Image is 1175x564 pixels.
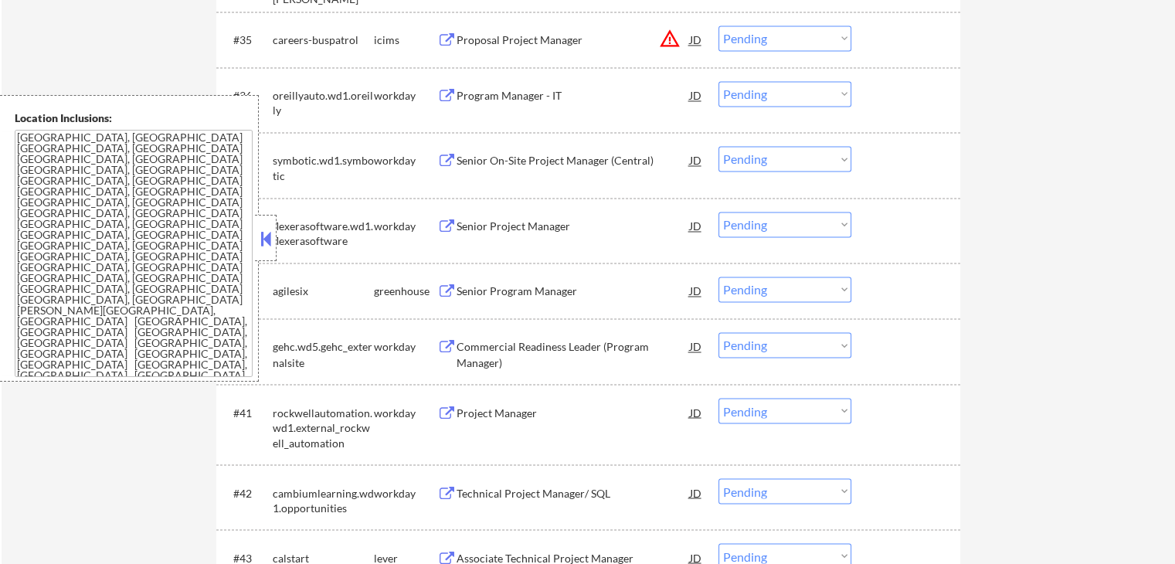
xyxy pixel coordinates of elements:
[374,153,437,168] div: workday
[15,110,253,126] div: Location Inclusions:
[233,88,260,104] div: #36
[659,28,681,49] button: warning_amber
[688,146,704,174] div: JD
[374,405,437,420] div: workday
[374,284,437,299] div: greenhouse
[457,405,690,420] div: Project Manager
[688,25,704,53] div: JD
[273,339,374,369] div: gehc.wd5.gehc_externalsite
[273,485,374,515] div: cambiumlearning.wd1.opportunities
[374,339,437,355] div: workday
[374,485,437,501] div: workday
[457,88,690,104] div: Program Manager - IT
[374,32,437,48] div: icims
[688,277,704,304] div: JD
[457,219,690,234] div: Senior Project Manager
[688,81,704,109] div: JD
[233,32,260,48] div: #35
[688,478,704,506] div: JD
[688,398,704,426] div: JD
[457,339,690,369] div: Commercial Readiness Leader (Program Manager)
[374,219,437,234] div: workday
[273,219,374,249] div: flexerasoftware.wd1.flexerasoftware
[457,32,690,48] div: Proposal Project Manager
[273,88,374,118] div: oreillyauto.wd1.oreilly
[233,405,260,420] div: #41
[457,284,690,299] div: Senior Program Manager
[688,332,704,360] div: JD
[374,88,437,104] div: workday
[273,153,374,183] div: symbotic.wd1.symbotic
[273,405,374,450] div: rockwellautomation.wd1.external_rockwell_automation
[273,32,374,48] div: careers-buspatrol
[688,212,704,240] div: JD
[457,153,690,168] div: Senior On-Site Project Manager (Central)
[233,485,260,501] div: #42
[273,284,374,299] div: agilesix
[457,485,690,501] div: Technical Project Manager/ SQL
